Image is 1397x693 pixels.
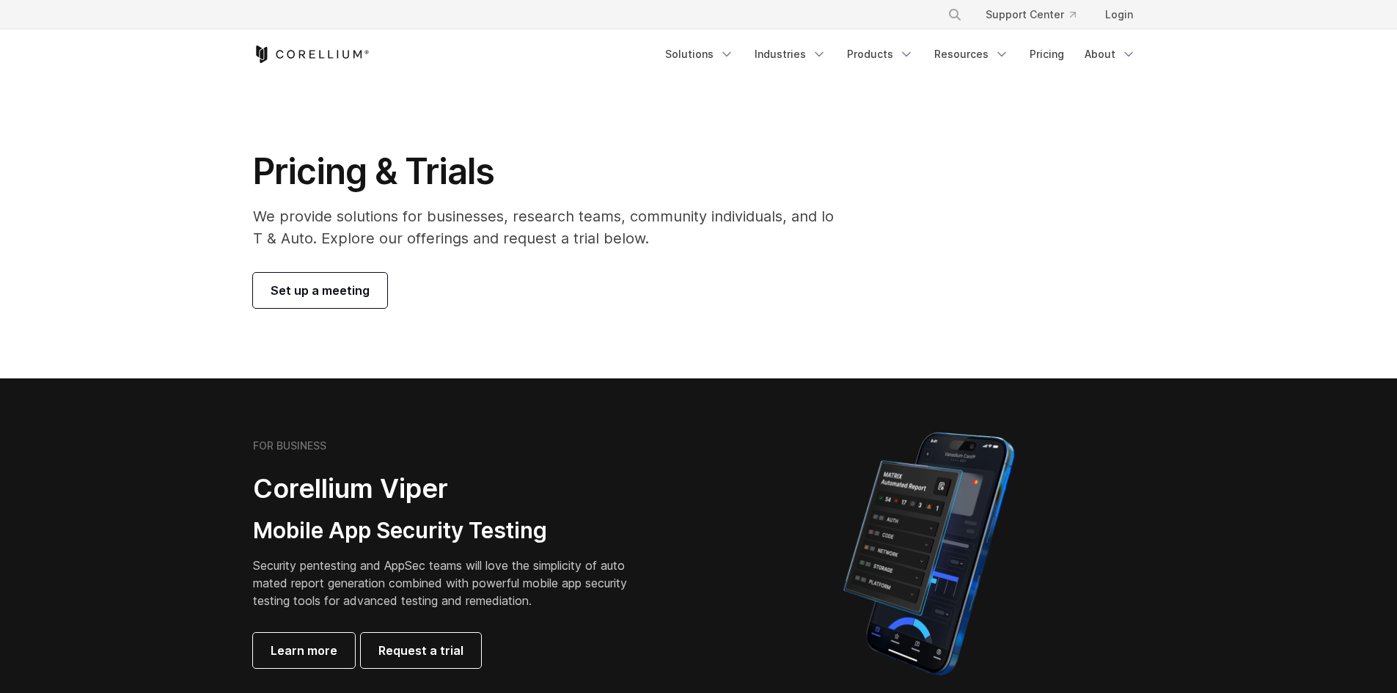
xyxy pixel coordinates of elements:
button: Search [942,1,968,28]
a: Set up a meeting [253,273,387,308]
h2: Corellium Viper [253,472,628,505]
h3: Mobile App Security Testing [253,517,628,545]
a: Support Center [974,1,1088,28]
a: Resources [925,41,1018,67]
a: Solutions [656,41,743,67]
span: Request a trial [378,642,463,659]
h1: Pricing & Trials [253,150,837,194]
a: Pricing [1021,41,1073,67]
a: Request a trial [361,633,481,668]
span: Set up a meeting [271,282,370,299]
div: Navigation Menu [930,1,1145,28]
img: Corellium MATRIX automated report on iPhone showing app vulnerability test results across securit... [818,425,1039,682]
a: Industries [746,41,835,67]
p: We provide solutions for businesses, research teams, community individuals, and IoT & Auto. Explo... [253,205,837,249]
a: Corellium Home [253,45,370,63]
p: Security pentesting and AppSec teams will love the simplicity of automated report generation comb... [253,557,628,609]
a: About [1076,41,1145,67]
div: Navigation Menu [656,41,1145,67]
span: Learn more [271,642,337,659]
a: Login [1093,1,1145,28]
a: Learn more [253,633,355,668]
a: Products [838,41,923,67]
h6: FOR BUSINESS [253,439,326,452]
